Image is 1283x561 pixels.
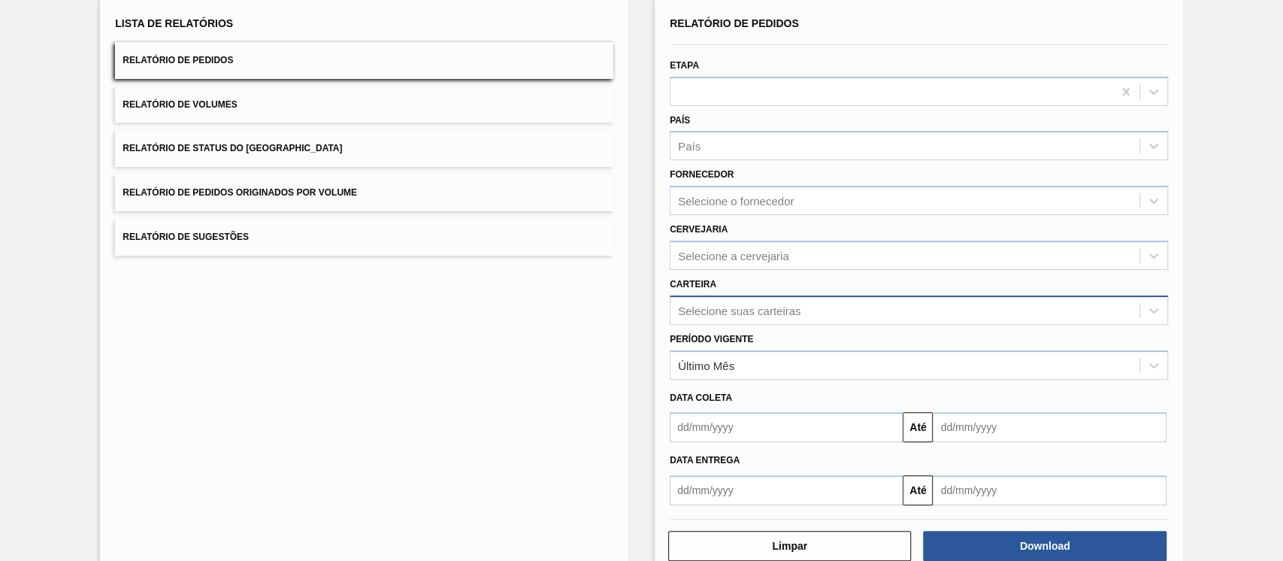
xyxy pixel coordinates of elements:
span: Lista de Relatórios [115,17,233,29]
label: Período Vigente [670,334,753,344]
span: Relatório de Status do [GEOGRAPHIC_DATA] [123,143,342,153]
span: Relatório de Pedidos [123,55,233,65]
button: Até [903,475,933,505]
div: País [678,140,701,153]
button: Relatório de Sugestões [115,219,613,256]
span: Relatório de Sugestões [123,232,249,242]
span: Data coleta [670,393,732,403]
label: Carteira [670,279,716,290]
input: dd/mm/yyyy [933,412,1166,442]
button: Relatório de Volumes [115,86,613,123]
button: Até [903,412,933,442]
label: Cervejaria [670,224,728,235]
div: Último Mês [678,359,734,371]
span: Relatório de Pedidos Originados por Volume [123,187,357,198]
label: País [670,115,690,126]
div: Selecione o fornecedor [678,195,794,208]
button: Relatório de Pedidos Originados por Volume [115,174,613,211]
div: Selecione a cervejaria [678,249,789,262]
span: Data Entrega [670,455,740,465]
button: Download [923,531,1166,561]
input: dd/mm/yyyy [933,475,1166,505]
button: Relatório de Pedidos [115,42,613,79]
span: Relatório de Pedidos [670,17,799,29]
label: Etapa [670,60,699,71]
div: Selecione suas carteiras [678,304,800,317]
input: dd/mm/yyyy [670,475,903,505]
button: Relatório de Status do [GEOGRAPHIC_DATA] [115,130,613,167]
span: Relatório de Volumes [123,99,237,110]
label: Fornecedor [670,169,734,180]
button: Limpar [668,531,911,561]
input: dd/mm/yyyy [670,412,903,442]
